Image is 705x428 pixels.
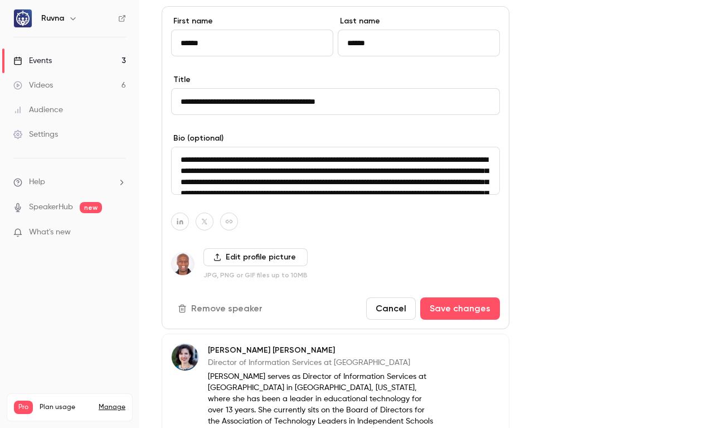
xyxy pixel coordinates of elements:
a: Manage [99,403,125,412]
img: Robbie Wright [172,253,194,275]
h6: Ruvna [41,13,64,24]
iframe: Noticeable Trigger [113,228,126,238]
p: [PERSON_NAME] [PERSON_NAME] [208,345,437,356]
a: SpeakerHub [29,201,73,213]
li: help-dropdown-opener [13,176,126,188]
p: JPG, PNG or GIF files up to 10MB [203,271,308,280]
button: Save changes [420,297,500,320]
label: First name [171,16,333,27]
p: Director of Information Services at [GEOGRAPHIC_DATA] [208,357,437,368]
label: Bio (optional) [171,133,500,144]
div: Audience [13,104,63,116]
img: Molly Rumsey [172,344,198,371]
span: What's new [29,227,71,238]
button: Cancel [366,297,416,320]
label: Title [171,74,500,85]
div: Events [13,55,52,66]
img: Ruvna [14,9,32,27]
span: Plan usage [40,403,92,412]
div: Videos [13,80,53,91]
button: Remove speaker [171,297,271,320]
span: new [80,202,102,213]
label: Edit profile picture [203,248,308,266]
span: Pro [14,401,33,414]
label: Last name [338,16,500,27]
div: Settings [13,129,58,140]
span: Help [29,176,45,188]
